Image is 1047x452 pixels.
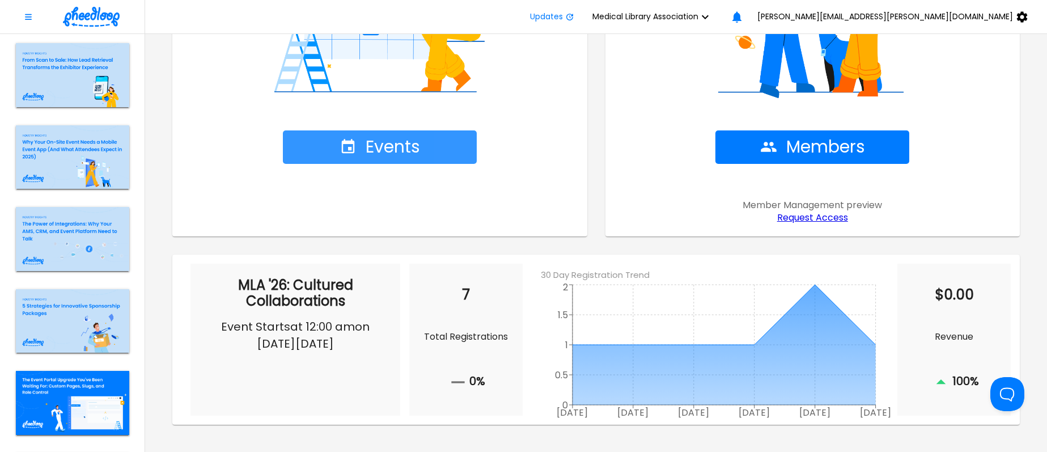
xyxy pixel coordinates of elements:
p: Event Starts at 12:00 am on [200,318,391,335]
h2: 0% [418,371,514,394]
span: Updates [530,12,563,21]
img: blogimage [16,43,129,107]
img: blogimage [16,125,129,189]
span: Events [340,137,420,157]
tspan: [DATE] [861,406,892,419]
p: Total Registrations [418,330,514,344]
tspan: 0.5 [555,368,568,381]
h6: 30 Day Registration Trend [541,268,906,282]
button: Updates [521,6,583,28]
h2: $0.00 [906,286,1002,303]
span: Members [760,137,865,157]
h2: 100% [906,371,1002,394]
p: Revenue [906,330,1002,344]
tspan: 1.5 [558,309,568,322]
img: blogimage [16,289,129,353]
tspan: [DATE] [618,406,649,419]
iframe: Toggle Customer Support [990,377,1024,411]
tspan: [DATE] [800,406,831,419]
span: Member Management preview [743,200,882,210]
button: Events [283,130,477,164]
span: [PERSON_NAME][EMAIL_ADDRESS][PERSON_NAME][DOMAIN_NAME] [757,12,1013,21]
tspan: [DATE] [557,406,588,419]
button: Members [715,130,909,164]
img: blogimage [16,371,129,435]
h3: MLA '26: Cultured Collaborations [200,277,391,309]
img: blogimage [16,207,129,271]
tspan: 2 [563,281,568,294]
img: logo [63,7,120,27]
button: [PERSON_NAME][EMAIL_ADDRESS][PERSON_NAME][DOMAIN_NAME] [748,6,1042,28]
p: [DATE] [DATE] [200,335,391,352]
tspan: 0 [562,398,568,411]
span: Medical Library Association [592,12,698,21]
tspan: [DATE] [679,406,710,419]
tspan: 1 [565,339,568,352]
button: Medical Library Association [583,6,726,28]
tspan: [DATE] [739,406,770,419]
h2: 7 [418,286,514,303]
a: Request Access [777,213,848,223]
